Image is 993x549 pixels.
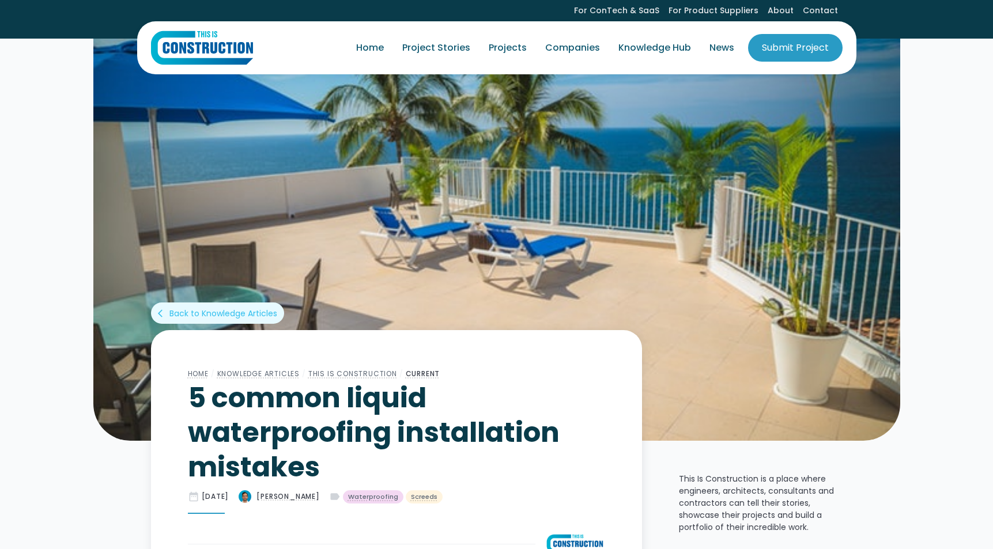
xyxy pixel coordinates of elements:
[393,32,479,64] a: Project Stories
[479,32,536,64] a: Projects
[188,369,209,378] a: Home
[679,473,843,533] p: This Is Construction is a place where engineers, architects, consultants and contractors can tell...
[329,491,341,502] div: label
[151,302,284,324] a: arrow_back_iosBack to Knowledge Articles
[238,490,252,503] img: 5 common liquid waterproofing installation mistakes
[151,31,253,65] a: home
[151,31,253,65] img: This Is Construction Logo
[411,492,437,502] div: Screeds
[406,490,443,504] a: Screeds
[762,41,829,55] div: Submit Project
[93,37,900,441] img: 5 common liquid waterproofing installation mistakes
[397,367,406,381] div: /
[202,491,229,502] div: [DATE]
[300,367,308,381] div: /
[188,491,199,502] div: date_range
[238,490,319,503] a: [PERSON_NAME]
[406,369,440,378] a: Current
[348,492,398,502] div: Waterproofing
[158,308,167,319] div: arrow_back_ios
[256,491,319,502] div: [PERSON_NAME]
[347,32,393,64] a: Home
[700,32,743,64] a: News
[748,34,843,62] a: Submit Project
[169,308,277,319] div: Back to Knowledge Articles
[609,32,700,64] a: Knowledge Hub
[536,32,609,64] a: Companies
[343,490,403,504] a: Waterproofing
[217,369,300,378] a: Knowledge Articles
[209,367,217,381] div: /
[188,381,605,484] h1: 5 common liquid waterproofing installation mistakes
[308,369,397,378] a: This Is Construction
